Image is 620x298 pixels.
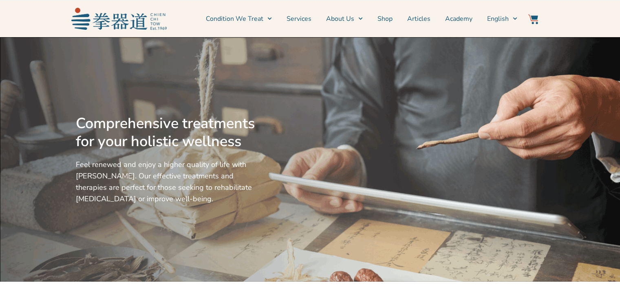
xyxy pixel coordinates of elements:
img: Website Icon-03 [528,14,538,24]
a: Shop [377,9,393,29]
nav: Menu [171,9,517,29]
a: Academy [445,9,472,29]
h2: Comprehensive treatments for your holistic wellness [76,115,258,151]
span: English [487,14,509,24]
a: About Us [326,9,363,29]
a: Articles [407,9,430,29]
a: English [487,9,517,29]
a: Condition We Treat [206,9,272,29]
a: Services [287,9,311,29]
p: Feel renewed and enjoy a higher quality of life with [PERSON_NAME]. Our effective treatments and ... [76,159,258,205]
